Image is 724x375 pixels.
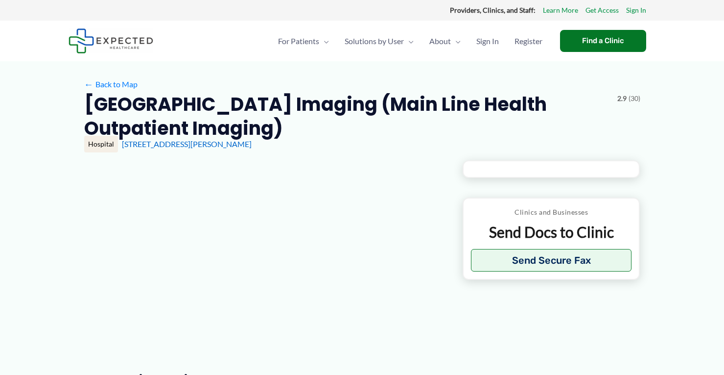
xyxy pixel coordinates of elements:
[468,24,507,58] a: Sign In
[69,28,153,53] img: Expected Healthcare Logo - side, dark font, small
[629,92,640,105] span: (30)
[270,24,337,58] a: For PatientsMenu Toggle
[429,24,451,58] span: About
[122,139,252,149] a: [STREET_ADDRESS][PERSON_NAME]
[337,24,421,58] a: Solutions by UserMenu Toggle
[450,6,536,14] strong: Providers, Clinics, and Staff:
[626,4,646,17] a: Sign In
[507,24,550,58] a: Register
[84,79,93,89] span: ←
[404,24,414,58] span: Menu Toggle
[471,223,632,242] p: Send Docs to Clinic
[451,24,461,58] span: Menu Toggle
[585,4,619,17] a: Get Access
[471,206,632,219] p: Clinics and Businesses
[345,24,404,58] span: Solutions by User
[514,24,542,58] span: Register
[560,30,646,52] a: Find a Clinic
[270,24,550,58] nav: Primary Site Navigation
[617,92,627,105] span: 2.9
[421,24,468,58] a: AboutMenu Toggle
[476,24,499,58] span: Sign In
[319,24,329,58] span: Menu Toggle
[84,92,609,141] h2: [GEOGRAPHIC_DATA] Imaging (Main Line Health Outpatient Imaging)
[278,24,319,58] span: For Patients
[84,136,118,152] div: Hospital
[543,4,578,17] a: Learn More
[471,249,632,272] button: Send Secure Fax
[84,77,138,92] a: ←Back to Map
